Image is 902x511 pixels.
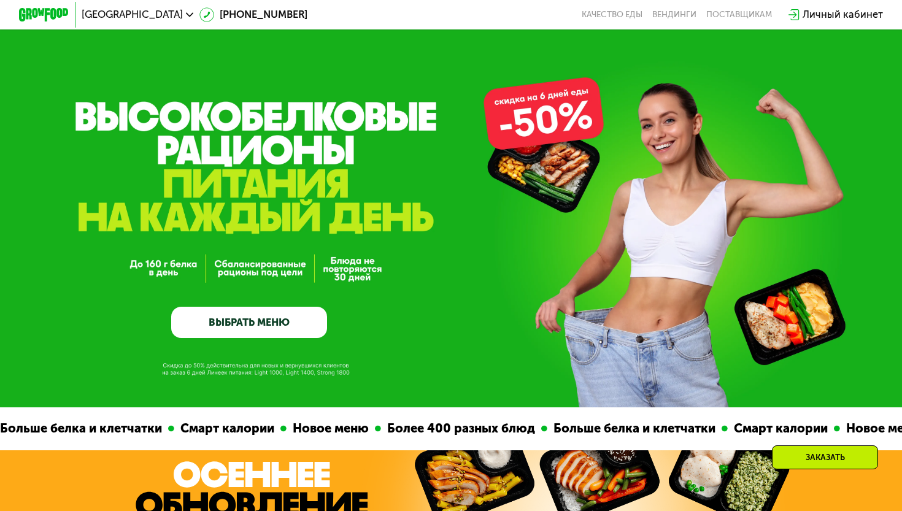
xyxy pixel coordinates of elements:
div: Более 400 разных блюд [380,419,540,438]
a: Качество еды [582,10,642,20]
a: ВЫБРАТЬ МЕНЮ [171,307,327,338]
div: Смарт калории [173,419,279,438]
div: Больше белка и клетчатки [546,419,720,438]
div: Новое меню [285,419,374,438]
a: Вендинги [652,10,696,20]
span: [GEOGRAPHIC_DATA] [82,10,183,20]
div: Личный кабинет [803,7,883,23]
div: Заказать [772,445,878,469]
a: [PHONE_NUMBER] [199,7,307,23]
div: Смарт калории [727,419,833,438]
div: поставщикам [706,10,772,20]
